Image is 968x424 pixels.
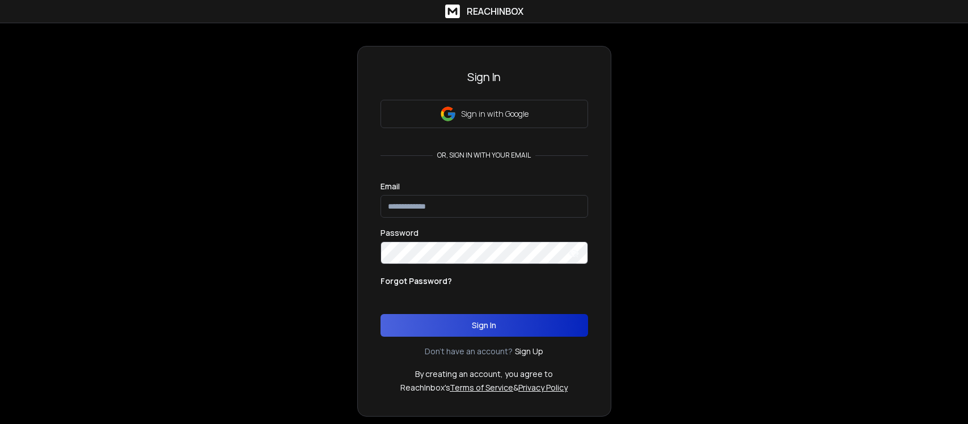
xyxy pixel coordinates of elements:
[515,346,543,357] a: Sign Up
[467,5,523,18] h1: ReachInbox
[381,69,588,85] h3: Sign In
[381,100,588,128] button: Sign in with Google
[425,346,513,357] p: Don't have an account?
[381,229,419,237] label: Password
[381,275,452,287] p: Forgot Password?
[450,382,513,393] a: Terms of Service
[461,108,529,120] p: Sign in with Google
[400,382,568,393] p: ReachInbox's &
[381,183,400,190] label: Email
[518,382,568,393] a: Privacy Policy
[381,314,588,337] button: Sign In
[415,368,553,380] p: By creating an account, you agree to
[433,151,535,160] p: or, sign in with your email
[445,5,523,18] a: ReachInbox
